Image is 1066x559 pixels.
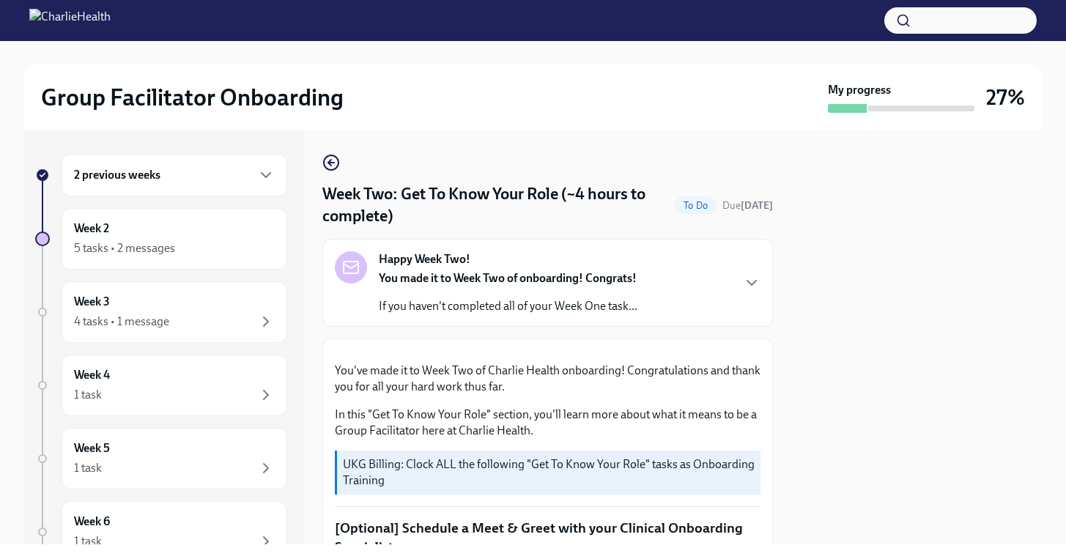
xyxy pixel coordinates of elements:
[379,271,637,285] strong: You made it to Week Two of onboarding! Congrats!
[828,82,891,98] strong: My progress
[35,355,287,416] a: Week 41 task
[29,9,111,32] img: CharlieHealth
[379,298,637,314] p: If you haven't completed all of your Week One task...
[986,84,1025,111] h3: 27%
[35,208,287,270] a: Week 25 tasks • 2 messages
[722,199,773,212] span: Due
[335,519,760,556] p: [Optional] Schedule a Meet & Greet with your Clinical Onboarding Specialist
[74,240,175,256] div: 5 tasks • 2 messages
[343,456,755,489] p: UKG Billing: Clock ALL the following "Get To Know Your Role" tasks as Onboarding Training
[74,221,109,237] h6: Week 2
[379,251,470,267] strong: Happy Week Two!
[35,281,287,343] a: Week 34 tasks • 1 message
[74,514,110,530] h6: Week 6
[322,183,669,227] h4: Week Two: Get To Know Your Role (~4 hours to complete)
[41,83,344,112] h2: Group Facilitator Onboarding
[74,460,102,476] div: 1 task
[74,167,160,183] h6: 2 previous weeks
[741,199,773,212] strong: [DATE]
[74,440,110,456] h6: Week 5
[675,200,717,211] span: To Do
[335,407,760,439] p: In this "Get To Know Your Role" section, you'll learn more about what it means to be a Group Faci...
[722,199,773,212] span: September 29th, 2025 10:00
[74,387,102,403] div: 1 task
[74,314,169,330] div: 4 tasks • 1 message
[335,363,760,395] p: You've made it to Week Two of Charlie Health onboarding! Congratulations and thank you for all yo...
[74,367,110,383] h6: Week 4
[62,154,287,196] div: 2 previous weeks
[74,294,110,310] h6: Week 3
[35,428,287,489] a: Week 51 task
[74,533,102,549] div: 1 task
